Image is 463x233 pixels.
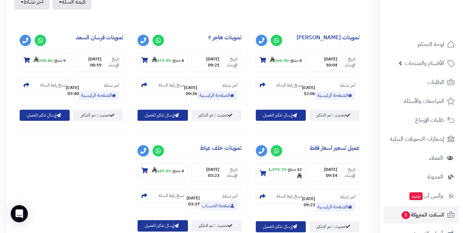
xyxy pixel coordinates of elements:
[152,167,184,174] small: -
[195,56,220,68] strong: [DATE] 09:21
[290,57,302,64] strong: 8 منتج
[152,56,184,64] small: -
[11,205,28,222] div: Open Intercom Messenger
[384,111,459,129] a: طلبات الإرجاع
[384,168,459,185] a: المدونة
[34,56,66,64] small: -
[405,58,444,68] span: الأقسام والمنتجات
[191,110,242,121] a: تحديث : تم التذكير
[159,193,184,199] small: نسخ رابط السلة
[34,57,53,64] strong: 358.86
[313,167,338,179] strong: [DATE] 09:14
[222,193,238,199] small: آخر نشاط
[219,56,238,68] small: تاريخ الإنشاء
[288,166,302,173] strong: 12 منتج
[340,194,355,200] small: آخر نشاط
[313,56,338,68] strong: [DATE] 10:04
[138,163,188,178] section: 4 منتج-647.01
[173,57,184,64] strong: 8 منتج
[79,91,119,100] a: الصفحة الرئيسية
[200,201,238,210] a: صفحة الحساب
[429,153,443,163] span: العملاء
[414,19,456,34] img: logo-2.png
[384,206,459,223] a: السلات المتروكة5
[186,195,200,207] strong: [DATE] 03:37
[191,220,242,231] a: تحديث : تم التذكير
[297,33,359,42] a: تموينات [PERSON_NAME]
[256,53,306,67] section: 8 منتج-360.90
[384,93,459,110] a: المراجعات والأسئلة
[384,187,459,204] a: وآتس آبجديد
[302,196,315,208] strong: [DATE] 09:23
[197,91,238,100] a: الصفحة الرئيسية
[77,56,101,68] strong: [DATE] 08:19
[195,167,220,179] strong: [DATE] 03:23
[76,33,123,42] a: تموينات فرسان السعد
[222,82,238,89] small: آخر نشاط
[268,166,302,180] strong: 1,979.75
[309,110,359,121] a: تحديث : تم التذكير
[101,56,120,68] small: تاريخ الإنشاء
[20,53,70,67] section: 5 منتج-358.86
[138,78,188,92] section: نسخ رابط السلة
[152,57,171,64] strong: 475.95
[73,110,123,121] a: تحديث : تم التذكير
[384,149,459,167] a: العملاء
[337,167,355,179] small: تاريخ الإنشاء
[409,192,423,200] span: جديد
[266,167,302,180] small: -
[138,110,188,121] button: إرسال تذكير للعميل
[315,202,355,212] a: الصفحة الرئيسية
[277,82,302,88] small: نسخ رابط السلة
[138,189,188,203] section: نسخ رابط السلة
[184,85,197,97] strong: [DATE] 09:36
[404,96,444,106] span: المراجعات والأسئلة
[428,77,444,87] span: الطلبات
[270,56,302,64] small: -
[384,36,459,53] a: لوحة التحكم
[256,163,306,183] section: 12 منتج-1,979.75
[20,110,70,121] button: إرسال تذكير للعميل
[20,78,70,92] section: نسخ رابط السلة
[208,33,242,42] a: تموينات هاجر ٢
[309,221,359,232] a: تحديث : تم التذكير
[277,193,302,199] small: نسخ رابط السلة
[173,168,184,174] strong: 4 منتج
[270,57,289,64] strong: 360.90
[401,210,444,220] span: السلات المتروكة
[138,53,188,67] section: 8 منتج-475.95
[256,78,306,92] section: نسخ رابط السلة
[315,91,355,100] a: الصفحة الرئيسية
[256,221,306,232] button: إرسال تذكير للعميل
[409,191,443,201] span: وآتس آب
[418,39,444,49] span: لوحة التحكم
[415,115,444,125] span: طلبات الإرجاع
[104,82,119,89] small: آخر نشاط
[402,211,410,219] span: 5
[256,189,306,204] section: نسخ رابط السلة
[40,82,66,88] small: نسخ رابط السلة
[384,130,459,148] a: إشعارات التحويلات البنكية
[337,56,355,68] small: تاريخ الإنشاء
[302,85,315,97] strong: [DATE] 12:06
[340,82,355,89] small: آخر نشاط
[54,57,66,64] strong: 5 منتج
[219,167,238,179] small: تاريخ الإنشاء
[256,110,306,121] button: إرسال تذكير للعميل
[159,82,184,88] small: نسخ رابط السلة
[138,220,188,231] button: إرسال تذكير للعميل
[66,85,79,97] strong: [DATE] 07:40
[427,172,443,182] span: المدونة
[390,134,444,144] span: إشعارات التحويلات البنكية
[384,74,459,91] a: الطلبات
[152,168,171,174] strong: 647.01
[200,144,242,152] a: تموينات خلف عياط
[310,144,359,152] a: عميل تسعير اسعار فقط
